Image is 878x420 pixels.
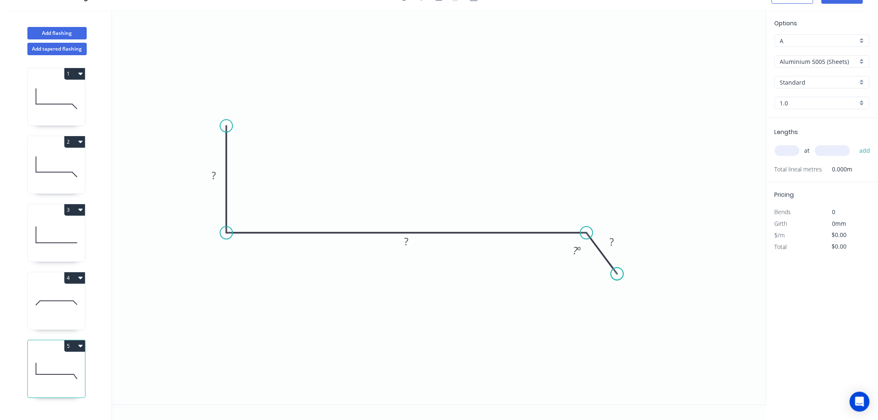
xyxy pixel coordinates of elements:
button: 2 [64,136,85,148]
tspan: ? [573,244,578,258]
input: Thickness [780,99,858,107]
button: 3 [64,204,85,216]
tspan: ? [405,234,409,248]
button: add [855,144,875,158]
span: Girth [775,220,788,227]
button: Add flashing [27,27,87,39]
tspan: ? [610,235,614,249]
span: 0mm [832,220,846,227]
input: Price level [780,37,858,45]
button: 5 [64,340,85,352]
span: Bends [775,208,791,216]
span: at [805,145,810,156]
tspan: º [578,244,581,258]
span: $/m [775,231,785,239]
tspan: ? [212,168,216,182]
span: Options [775,19,798,27]
input: Material [780,57,858,66]
span: Lengths [775,128,798,136]
span: Total lineal metres [775,164,822,175]
span: 0.000m [822,164,853,175]
span: Total [775,243,787,251]
button: 1 [64,68,85,80]
button: Add tapered flashing [27,43,87,55]
input: Colour [780,78,858,87]
div: Open Intercom Messenger [850,392,870,412]
span: 0 [832,208,836,216]
svg: 0 [112,10,766,405]
button: 4 [64,272,85,284]
span: Pricing [775,190,794,199]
